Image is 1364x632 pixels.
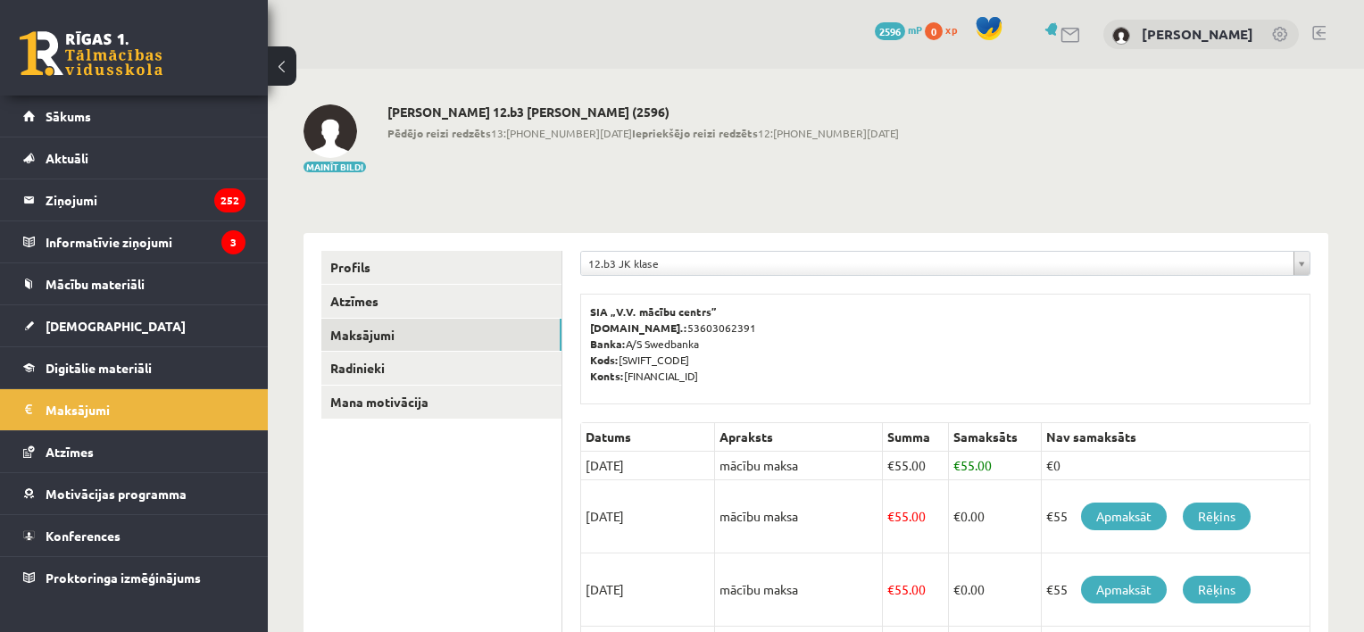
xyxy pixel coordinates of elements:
td: 0.00 [949,480,1042,553]
img: Markuss Bruno Reisels [1112,27,1130,45]
td: [DATE] [581,480,715,553]
span: € [953,457,961,473]
td: 55.00 [883,480,949,553]
span: Konferences [46,528,121,544]
a: Digitālie materiāli [23,347,245,388]
td: [DATE] [581,452,715,480]
a: [DEMOGRAPHIC_DATA] [23,305,245,346]
span: xp [945,22,957,37]
a: Apmaksāt [1081,576,1167,603]
td: 0.00 [949,553,1042,627]
b: SIA „V.V. mācību centrs” [590,304,718,319]
a: [PERSON_NAME] [1142,25,1253,43]
span: 0 [925,22,943,40]
span: € [953,581,961,597]
th: Summa [883,423,949,452]
a: Konferences [23,515,245,556]
a: Profils [321,251,561,284]
span: 2596 [875,22,905,40]
th: Samaksāts [949,423,1042,452]
span: Proktoringa izmēģinājums [46,570,201,586]
i: 252 [214,188,245,212]
b: Kods: [590,353,619,367]
span: [DEMOGRAPHIC_DATA] [46,318,186,334]
a: Maksājumi [23,389,245,430]
td: €55 [1042,480,1310,553]
h2: [PERSON_NAME] 12.b3 [PERSON_NAME] (2596) [387,104,899,120]
b: [DOMAIN_NAME].: [590,320,687,335]
span: € [887,457,894,473]
td: 55.00 [883,553,949,627]
b: Pēdējo reizi redzēts [387,126,491,140]
td: €0 [1042,452,1310,480]
span: € [953,508,961,524]
a: Sākums [23,96,245,137]
a: Motivācijas programma [23,473,245,514]
span: 12.b3 JK klase [588,252,1286,275]
a: Ziņojumi252 [23,179,245,220]
legend: Ziņojumi [46,179,245,220]
span: Aktuāli [46,150,88,166]
p: 53603062391 A/S Swedbanka [SWIFT_CODE] [FINANCIAL_ID] [590,304,1301,384]
i: 3 [221,230,245,254]
a: Mācību materiāli [23,263,245,304]
td: €55 [1042,553,1310,627]
span: Atzīmes [46,444,94,460]
a: Apmaksāt [1081,503,1167,530]
td: [DATE] [581,553,715,627]
td: mācību maksa [715,553,883,627]
span: Mācību materiāli [46,276,145,292]
b: Banka: [590,337,626,351]
span: Sākums [46,108,91,124]
td: mācību maksa [715,452,883,480]
a: Proktoringa izmēģinājums [23,557,245,598]
a: Aktuāli [23,137,245,179]
span: Digitālie materiāli [46,360,152,376]
b: Konts: [590,369,624,383]
span: Motivācijas programma [46,486,187,502]
a: Mana motivācija [321,386,561,419]
th: Datums [581,423,715,452]
a: Maksājumi [321,319,561,352]
a: Informatīvie ziņojumi3 [23,221,245,262]
a: Atzīmes [23,431,245,472]
a: Atzīmes [321,285,561,318]
span: mP [908,22,922,37]
b: Iepriekšējo reizi redzēts [632,126,758,140]
img: Markuss Bruno Reisels [304,104,357,158]
span: € [887,508,894,524]
span: 13:[PHONE_NUMBER][DATE] 12:[PHONE_NUMBER][DATE] [387,125,899,141]
a: Rīgas 1. Tālmācības vidusskola [20,31,162,76]
a: 2596 mP [875,22,922,37]
th: Nav samaksāts [1042,423,1310,452]
span: € [887,581,894,597]
a: Rēķins [1183,576,1251,603]
td: mācību maksa [715,480,883,553]
a: 12.b3 JK klase [581,252,1310,275]
a: 0 xp [925,22,966,37]
button: Mainīt bildi [304,162,366,172]
a: Radinieki [321,352,561,385]
legend: Informatīvie ziņojumi [46,221,245,262]
th: Apraksts [715,423,883,452]
legend: Maksājumi [46,389,245,430]
a: Rēķins [1183,503,1251,530]
td: 55.00 [949,452,1042,480]
td: 55.00 [883,452,949,480]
